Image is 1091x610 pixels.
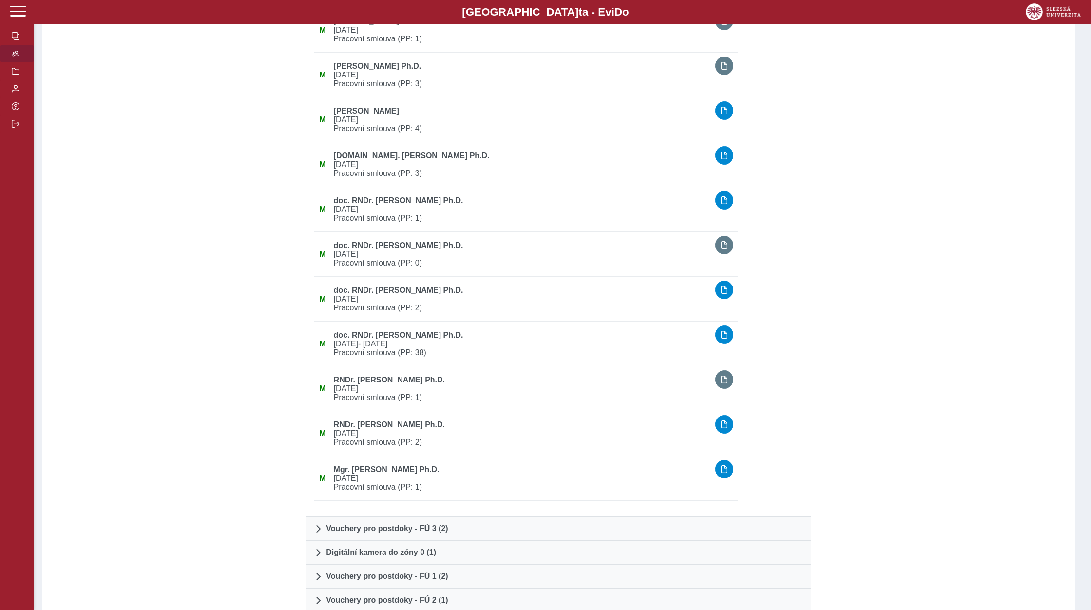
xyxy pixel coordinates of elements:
[330,79,711,88] span: Pracovní smlouva (PP: 3)
[334,17,421,25] b: [PERSON_NAME] Ph.D.
[334,107,399,115] b: [PERSON_NAME]
[334,241,463,249] b: doc. RNDr. [PERSON_NAME] Ph.D.
[334,196,463,205] b: doc. RNDr. [PERSON_NAME] Ph.D.
[326,549,436,556] span: Digitální kamera do zóny 0 (1)
[319,71,325,79] span: Údaje souhlasí s údaji v Magionu
[334,420,445,429] b: RNDr. [PERSON_NAME] Ph.D.
[319,429,325,438] span: Údaje souhlasí s údaji v Magionu
[330,259,711,267] span: Pracovní smlouva (PP: 0)
[330,348,711,357] span: Pracovní smlouva (PP: 38)
[326,572,448,580] span: Vouchery pro postdoky - FÚ 1 (2)
[330,205,711,214] span: [DATE]
[614,6,622,18] span: D
[319,295,325,303] span: Údaje souhlasí s údaji v Magionu
[330,26,711,35] span: [DATE]
[1026,3,1081,20] img: logo_web_su.png
[330,71,711,79] span: [DATE]
[319,26,325,34] span: Údaje souhlasí s údaji v Magionu
[319,205,325,213] span: Údaje souhlasí s údaji v Magionu
[334,376,445,384] b: RNDr. [PERSON_NAME] Ph.D.
[334,152,490,160] b: [DOMAIN_NAME]. [PERSON_NAME] Ph.D.
[358,340,387,348] span: - [DATE]
[334,62,421,70] b: [PERSON_NAME] Ph.D.
[330,295,711,304] span: [DATE]
[330,169,711,178] span: Pracovní smlouva (PP: 3)
[330,340,711,348] span: [DATE]
[334,286,463,294] b: doc. RNDr. [PERSON_NAME] Ph.D.
[330,438,711,447] span: Pracovní smlouva (PP: 2)
[330,250,711,259] span: [DATE]
[330,474,711,483] span: [DATE]
[319,160,325,169] span: Údaje souhlasí s údaji v Magionu
[622,6,629,18] span: o
[319,340,325,348] span: Údaje souhlasí s údaji v Magionu
[330,115,711,124] span: [DATE]
[326,596,448,604] span: Vouchery pro postdoky - FÚ 2 (1)
[330,483,711,492] span: Pracovní smlouva (PP: 1)
[330,384,711,393] span: [DATE]
[334,465,440,474] b: Mgr. [PERSON_NAME] Ph.D.
[29,6,1062,19] b: [GEOGRAPHIC_DATA] a - Evi
[319,384,325,393] span: Údaje souhlasí s údaji v Magionu
[330,214,711,223] span: Pracovní smlouva (PP: 1)
[319,115,325,124] span: Údaje souhlasí s údaji v Magionu
[330,124,711,133] span: Pracovní smlouva (PP: 4)
[330,393,711,402] span: Pracovní smlouva (PP: 1)
[319,250,325,258] span: Údaje souhlasí s údaji v Magionu
[334,331,463,339] b: doc. RNDr. [PERSON_NAME] Ph.D.
[578,6,582,18] span: t
[330,304,711,312] span: Pracovní smlouva (PP: 2)
[319,474,325,482] span: Údaje souhlasí s údaji v Magionu
[330,35,711,43] span: Pracovní smlouva (PP: 1)
[330,429,711,438] span: [DATE]
[326,525,448,533] span: Vouchery pro postdoky - FÚ 3 (2)
[330,160,711,169] span: [DATE]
